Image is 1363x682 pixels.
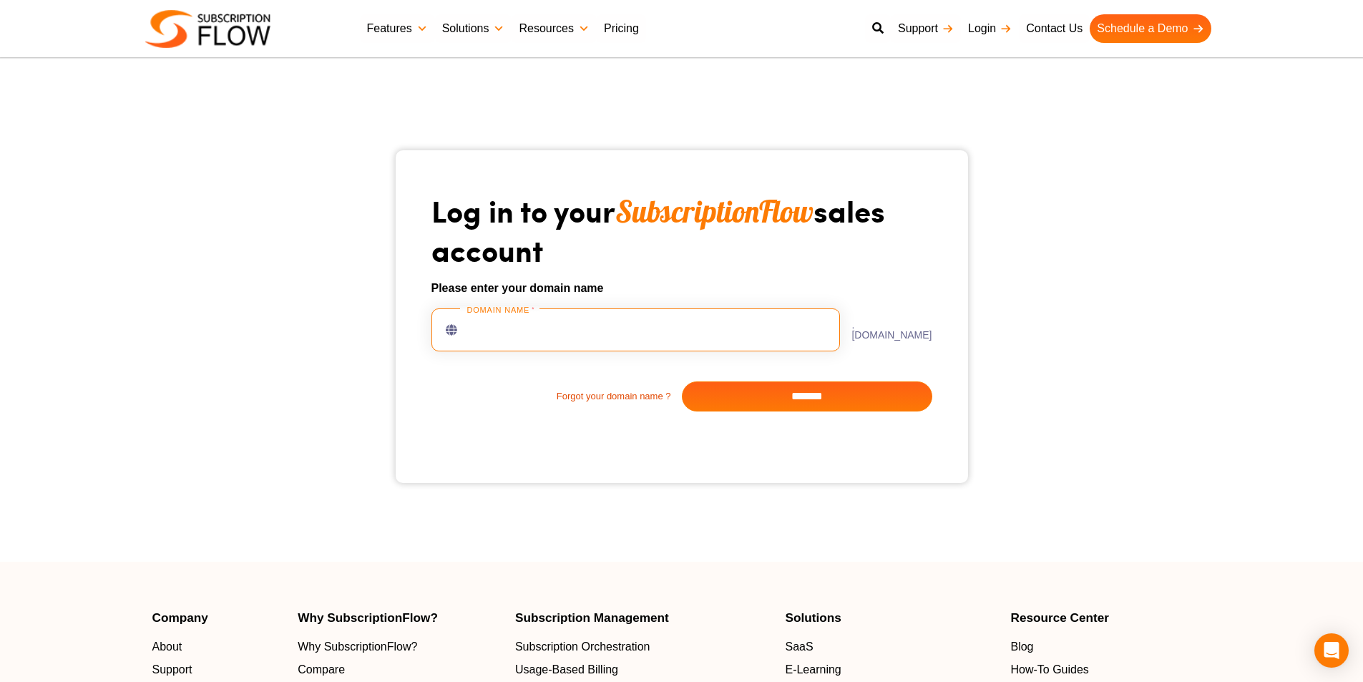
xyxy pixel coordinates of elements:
a: Why SubscriptionFlow? [298,638,501,656]
a: Pricing [597,14,646,43]
a: Usage-Based Billing [515,661,771,678]
span: Support [152,661,192,678]
h4: Subscription Management [515,612,771,624]
label: .[DOMAIN_NAME] [840,320,932,340]
div: Open Intercom Messenger [1314,633,1349,668]
span: Why SubscriptionFlow? [298,638,417,656]
h6: Please enter your domain name [431,280,932,297]
span: SaaS [785,638,813,656]
h4: Resource Center [1010,612,1211,624]
a: Login [961,14,1019,43]
a: Contact Us [1019,14,1090,43]
span: How-To Guides [1010,661,1088,678]
a: Forgot your domain name ? [431,389,682,404]
a: How-To Guides [1010,661,1211,678]
h4: Company [152,612,284,624]
span: Usage-Based Billing [515,661,618,678]
h4: Why SubscriptionFlow? [298,612,501,624]
h1: Log in to your sales account [431,192,932,268]
span: Subscription Orchestration [515,638,650,656]
a: Support [152,661,284,678]
a: SaaS [785,638,996,656]
span: About [152,638,182,656]
span: Blog [1010,638,1033,656]
img: Subscriptionflow [145,10,270,48]
a: Schedule a Demo [1090,14,1211,43]
a: E-Learning [785,661,996,678]
a: Solutions [435,14,512,43]
a: Subscription Orchestration [515,638,771,656]
a: About [152,638,284,656]
a: Blog [1010,638,1211,656]
a: Features [360,14,435,43]
span: SubscriptionFlow [615,193,814,230]
a: Support [891,14,961,43]
a: Compare [298,661,501,678]
h4: Solutions [785,612,996,624]
a: Resources [512,14,596,43]
span: E-Learning [785,661,841,678]
span: Compare [298,661,345,678]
